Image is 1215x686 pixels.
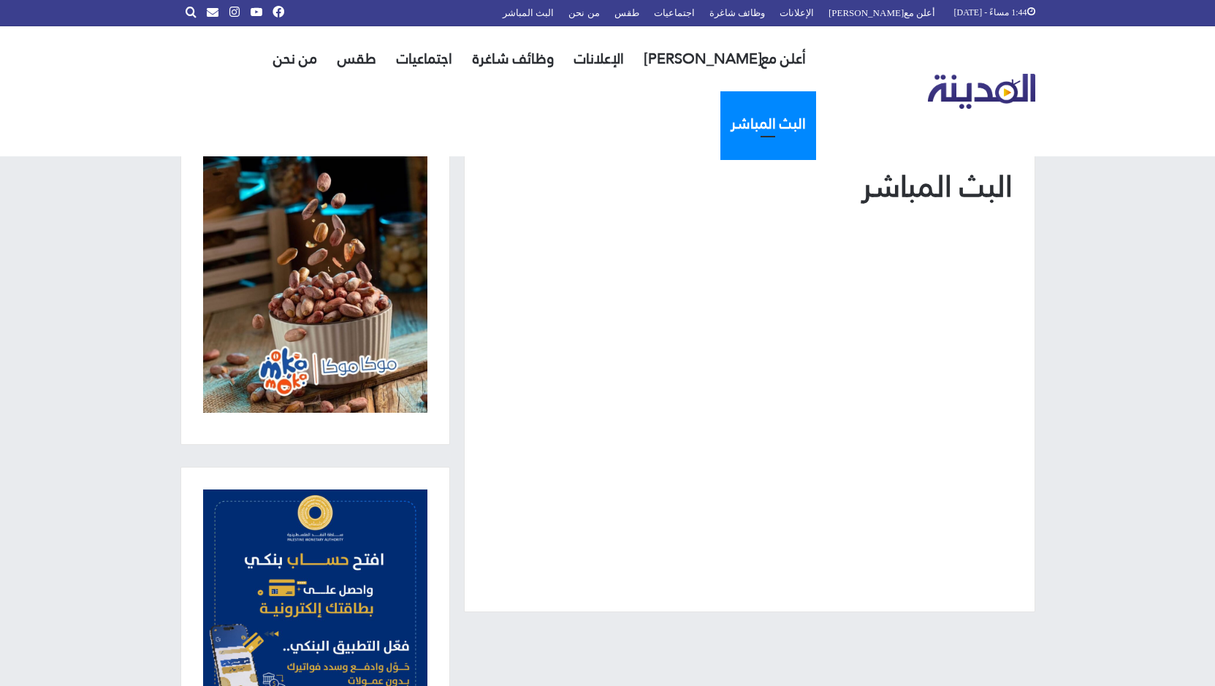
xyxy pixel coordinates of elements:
[634,26,816,91] a: أعلن مع[PERSON_NAME]
[263,26,327,91] a: من نحن
[720,91,816,156] a: البث المباشر
[928,74,1035,110] img: تلفزيون المدينة
[564,26,634,91] a: الإعلانات
[386,26,462,91] a: اجتماعيات
[487,166,1013,207] h1: البث المباشر
[462,26,564,91] a: وظائف شاغرة
[327,26,386,91] a: طقس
